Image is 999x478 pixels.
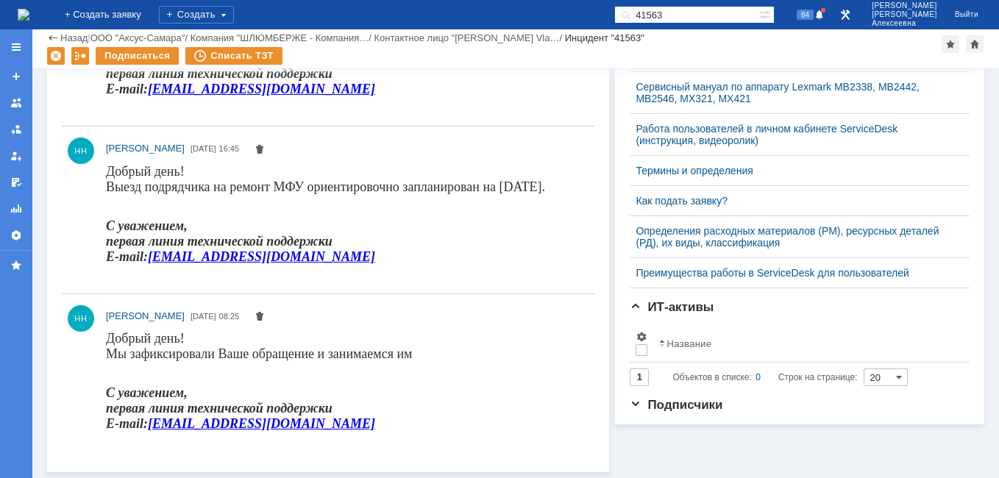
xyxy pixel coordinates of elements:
[374,32,559,43] a: Контактное лицо "[PERSON_NAME] Vla…
[4,65,28,88] a: Создать заявку
[630,300,714,314] span: ИТ-активы
[106,141,185,156] a: [PERSON_NAME]
[60,32,88,43] a: Назад
[942,35,959,53] div: Добавить в избранное
[106,310,185,321] span: [PERSON_NAME]
[191,32,369,43] a: Компания "ШЛЮМБЕРЖЕ - Компания…
[756,368,761,386] div: 0
[565,32,644,43] div: Инцидент "41563"
[374,32,564,43] div: /
[836,6,854,24] a: Перейти в интерфейс администратора
[88,32,90,43] div: |
[636,81,952,104] a: Сервисный мануал по аппарату Lexmark MB2338, MB2442, MB2546, MX321, MX421
[106,143,185,154] span: [PERSON_NAME]
[797,10,814,20] span: 84
[47,47,65,65] div: Удалить
[42,101,269,115] strong: [EMAIL_ADDRESS][DOMAIN_NAME]
[90,32,191,43] div: /
[219,144,240,153] span: 16:45
[672,368,857,386] i: Строк на странице:
[636,225,952,249] a: Определения расходных материалов (РМ), ресурсных деталей (РД), их виды, классификация
[630,398,722,412] span: Подписчики
[872,1,937,10] span: [PERSON_NAME]
[4,118,28,141] a: Заявки в моей ответственности
[666,338,711,349] div: Название
[4,144,28,168] a: Мои заявки
[191,144,216,153] span: [DATE]
[759,7,774,21] span: Расширенный поиск
[254,312,266,324] span: Удалить
[106,309,185,324] a: [PERSON_NAME]
[636,331,647,343] span: Настройки
[191,32,374,43] div: /
[636,165,952,176] a: Термины и определения
[42,85,269,100] strong: [EMAIL_ADDRESS][DOMAIN_NAME]
[191,312,216,321] span: [DATE]
[159,6,234,24] div: Создать
[672,372,751,382] span: Объектов в списке:
[653,325,958,363] th: Название
[4,224,28,247] a: Настройки
[872,10,937,19] span: [PERSON_NAME]
[90,32,185,43] a: ООО "Аксус-Самара"
[219,312,240,321] span: 08:25
[18,9,29,21] img: logo
[4,197,28,221] a: Отчеты
[42,88,269,99] a: [EMAIL_ADDRESS][DOMAIN_NAME]
[4,91,28,115] a: Заявки на командах
[18,9,29,21] a: Перейти на домашнюю страницу
[42,103,269,115] a: [EMAIL_ADDRESS][DOMAIN_NAME]
[71,47,89,65] div: Работа с массовостью
[636,267,952,279] a: Преимущества работы в ServiceDesk для пользователей
[4,171,28,194] a: Мои согласования
[636,195,952,207] a: Как подать заявку?
[872,19,937,28] span: Алексеевна
[254,145,266,157] span: Удалить
[966,35,984,53] div: Сделать домашней страницей
[636,123,952,146] a: Работа пользователей в личном кабинете ServiceDesk (инструкция, видеоролик)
